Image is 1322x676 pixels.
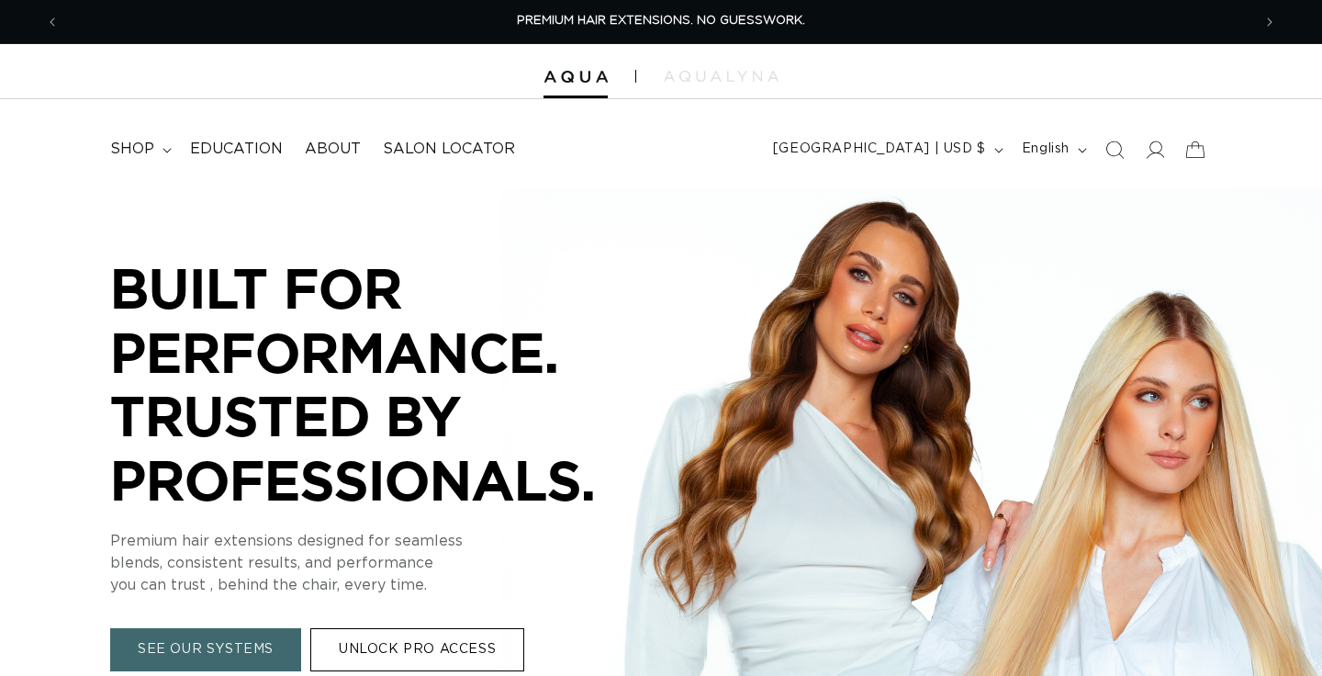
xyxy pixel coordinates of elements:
a: UNLOCK PRO ACCESS [310,628,524,671]
a: Salon Locator [372,129,526,170]
p: blends, consistent results, and performance [110,552,661,574]
span: shop [110,140,154,159]
a: Education [179,129,294,170]
img: Aqua Hair Extensions [543,71,608,84]
a: About [294,129,372,170]
span: About [305,140,361,159]
a: SEE OUR SYSTEMS [110,628,301,671]
span: English [1022,140,1070,159]
p: you can trust , behind the chair, every time. [110,574,661,596]
button: English [1011,132,1094,167]
span: Education [190,140,283,159]
button: Previous announcement [32,5,73,39]
button: Next announcement [1249,5,1290,39]
button: [GEOGRAPHIC_DATA] | USD $ [762,132,1011,167]
p: Premium hair extensions designed for seamless [110,530,661,552]
p: BUILT FOR PERFORMANCE. TRUSTED BY PROFESSIONALS. [110,256,661,512]
span: Salon Locator [383,140,515,159]
summary: Search [1094,130,1135,170]
summary: shop [99,129,179,170]
span: PREMIUM HAIR EXTENSIONS. NO GUESSWORK. [517,15,805,27]
img: aqualyna.com [664,71,779,82]
span: [GEOGRAPHIC_DATA] | USD $ [773,140,986,159]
